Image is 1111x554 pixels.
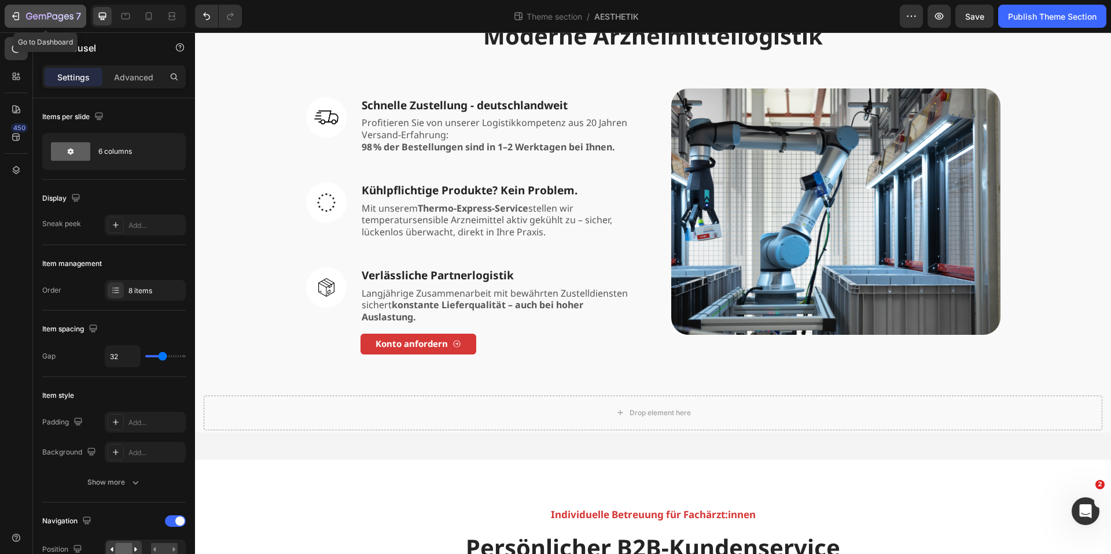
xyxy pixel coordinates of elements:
div: Show more [87,477,141,488]
div: Undo/Redo [195,5,242,28]
div: Gap [42,351,56,361]
div: Item management [42,258,102,269]
strong: konstante Lieferqualität – auch bei hoher Auslastung. [167,266,388,291]
input: Auto [105,346,140,367]
div: 8 items [128,286,183,296]
button: Publish Theme Section [998,5,1106,28]
img: gempages_490718401128301715-61746dcc-925c-4ebe-92f7-101d93ac252f.png [111,235,152,275]
div: Padding [42,415,85,430]
iframe: Intercom live chat [1072,497,1099,525]
img: arzneimittellogistik apo group [476,56,805,303]
div: 450 [11,123,28,132]
strong: Thermo-Express-Service [223,169,333,182]
a: Konto anfordern [165,301,281,322]
p: Advanced [114,71,153,83]
strong: 98 % der Bestellungen sind in 1–2 Werktagen bei Ihnen. [167,108,420,121]
button: Show more [42,472,186,493]
div: Add... [128,418,183,428]
h3: Verlässliche Partnerlogistik [165,235,440,252]
div: Display [42,191,83,206]
div: Add... [128,448,183,458]
p: 7 [76,9,81,23]
span: / [587,10,590,23]
span: Save [965,12,984,21]
div: Publish Theme Section [1008,10,1097,23]
div: Background [42,445,98,460]
div: Item spacing [42,322,100,337]
p: Individuelle Betreuung für Fachärzt:innen [112,475,804,490]
div: Order [42,285,61,296]
p: Konto anfordern [181,306,253,317]
p: Carousel [56,41,154,55]
h3: Schnelle Zustellung - deutschlandweit [165,65,440,82]
div: Navigation [42,514,94,529]
div: 6 columns [98,138,169,165]
span: Theme section [524,10,584,23]
div: Item style [42,390,74,401]
div: Sneak peek [42,219,81,229]
div: Add... [128,220,183,231]
p: Mit unserem stellen wir temperatursensible Arzneimittel aktiv gekühlt zu – sicher, lückenlos über... [167,170,439,206]
span: 2 [1095,480,1105,489]
p: Langjährige Zusammenarbeit mit bewährten Zustelldiensten sichert [167,255,439,291]
button: Save [955,5,994,28]
img: gempages_490718401128301715-f7e0fcdb-d08a-4368-a4d8-8f9d50b91406.png [111,150,152,190]
iframe: Design area [195,32,1111,554]
span: AESTHETIK [594,10,639,23]
button: 7 [5,5,86,28]
h3: Kühlpflichtige Produkte? Kein Problem. [165,150,440,167]
p: Settings [57,71,90,83]
p: Profitieren Sie von unserer Logistikkompetenz aus 20 Jahren Versand-Erfahrung: [167,84,439,120]
img: gempages_490718401128301715-5df123d0-6a8b-48f8-b364-8f15ee647f0e.png [111,65,152,105]
div: Items per slide [42,109,106,125]
div: Drop element here [435,376,496,385]
h2: Persönlicher B2B-Kundenservice [111,499,805,531]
